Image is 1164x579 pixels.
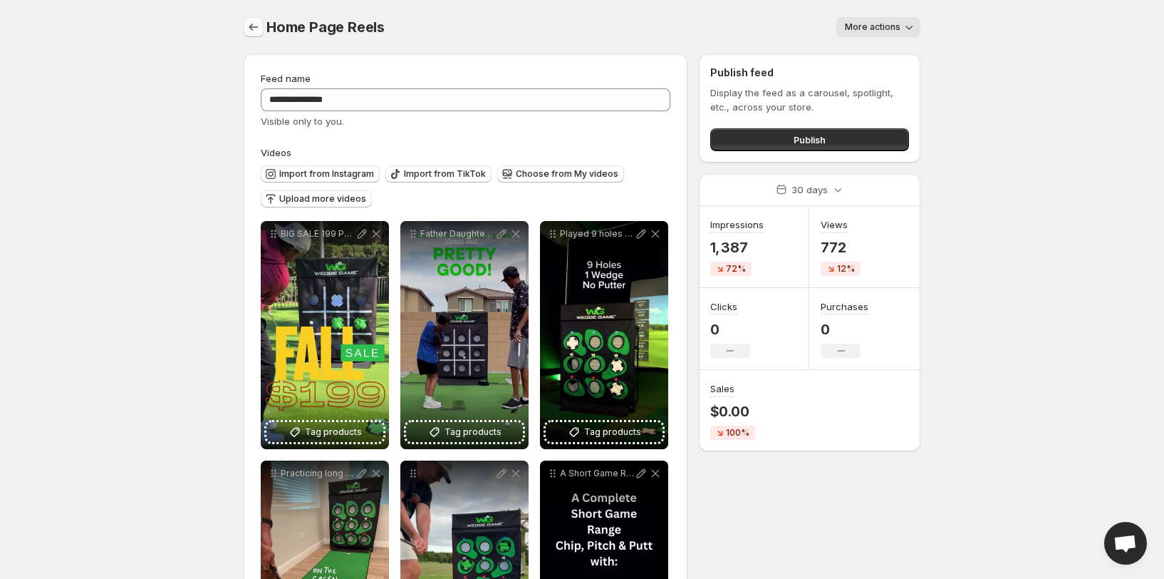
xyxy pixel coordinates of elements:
[710,403,755,420] p: $0.00
[406,422,523,442] button: Tag products
[710,321,750,338] p: 0
[540,221,668,449] div: Played 9 holes but only with my wedgeTag products
[710,381,734,396] h3: Sales
[726,263,746,275] span: 72%
[404,168,486,180] span: Import from TikTok
[279,193,366,205] span: Upload more videos
[726,427,749,439] span: 100%
[261,73,311,84] span: Feed name
[560,468,634,479] p: A Short Game Range for your Home Wedge Game is the perfect backstop for our exclusive new putting...
[845,21,900,33] span: More actions
[385,165,492,183] button: Import from TikTok
[516,168,618,180] span: Choose from My videos
[497,165,624,183] button: Choose from My videos
[710,217,764,232] h3: Impressions
[281,468,355,479] p: Practicing long puttsat homewith Wedge Game Our putting mat is the perfect match to sit in front ...
[261,221,389,449] div: BIG SALE 199 PLUS - FREE SHIPPING Best Selling Short Game Net in Golf just got even Better The Fi...
[710,299,737,314] h3: Clicks
[836,17,920,37] button: More actions
[445,425,502,439] span: Tag products
[244,17,264,37] button: Settings
[1104,522,1147,565] div: Open chat
[261,165,380,183] button: Import from Instagram
[420,228,494,240] p: Father Daughter Fun!
[261,190,372,207] button: Upload more videos
[261,147,291,158] span: Videos
[837,263,855,275] span: 12%
[305,425,362,439] span: Tag products
[266,19,385,36] span: Home Page Reels
[266,422,383,442] button: Tag products
[821,299,868,314] h3: Purchases
[279,168,374,180] span: Import from Instagram
[281,228,355,240] p: BIG SALE 199 PLUS - FREE SHIPPING Best Selling Short Game Net in Golf just got even Better The Fi...
[560,228,634,240] p: Played 9 holes but only with my wedge
[400,221,529,449] div: Father Daughter Fun!Tag products
[821,217,848,232] h3: Views
[821,239,861,256] p: 772
[261,116,344,127] span: Visible only to you.
[710,239,764,256] p: 1,387
[546,422,662,442] button: Tag products
[791,183,828,197] p: 30 days
[710,128,909,151] button: Publish
[710,86,909,114] p: Display the feed as a carousel, spotlight, etc., across your store.
[710,66,909,80] h2: Publish feed
[794,133,826,147] span: Publish
[584,425,641,439] span: Tag products
[821,321,868,338] p: 0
